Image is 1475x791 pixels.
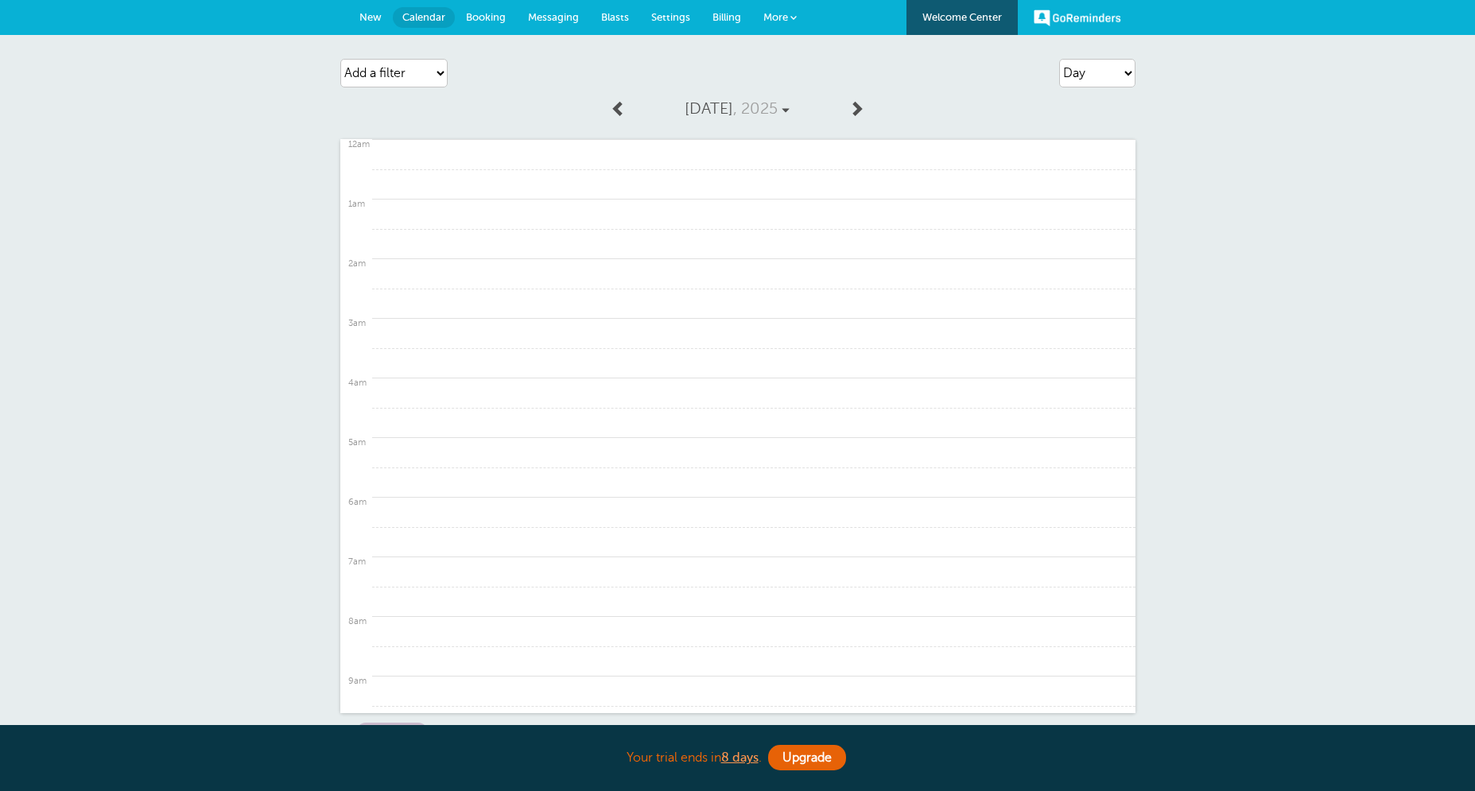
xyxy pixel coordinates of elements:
[466,11,506,23] span: Booking
[340,741,1135,775] div: Your trial ends in .
[356,723,428,739] a: Grid Size
[359,11,382,23] span: New
[721,750,759,765] a: 8 days
[733,99,778,118] span: , 2025
[348,199,371,209] div: 1am
[348,616,371,626] div: 8am
[348,556,371,567] div: 7am
[348,676,371,686] div: 9am
[393,7,455,28] a: Calendar
[348,378,371,388] div: 4am
[601,11,629,23] span: Blasts
[763,11,788,23] span: More
[712,11,741,23] span: Billing
[348,497,371,507] div: 6am
[402,11,445,23] span: Calendar
[348,139,371,149] div: 12am
[348,318,371,328] div: 3am
[528,11,579,23] span: Messaging
[1411,727,1459,775] iframe: Resource center
[685,99,733,118] span: [DATE]
[635,91,840,126] a: [DATE], 2025
[348,437,371,448] div: 5am
[348,258,371,269] div: 2am
[651,11,690,23] span: Settings
[768,745,846,770] a: Upgrade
